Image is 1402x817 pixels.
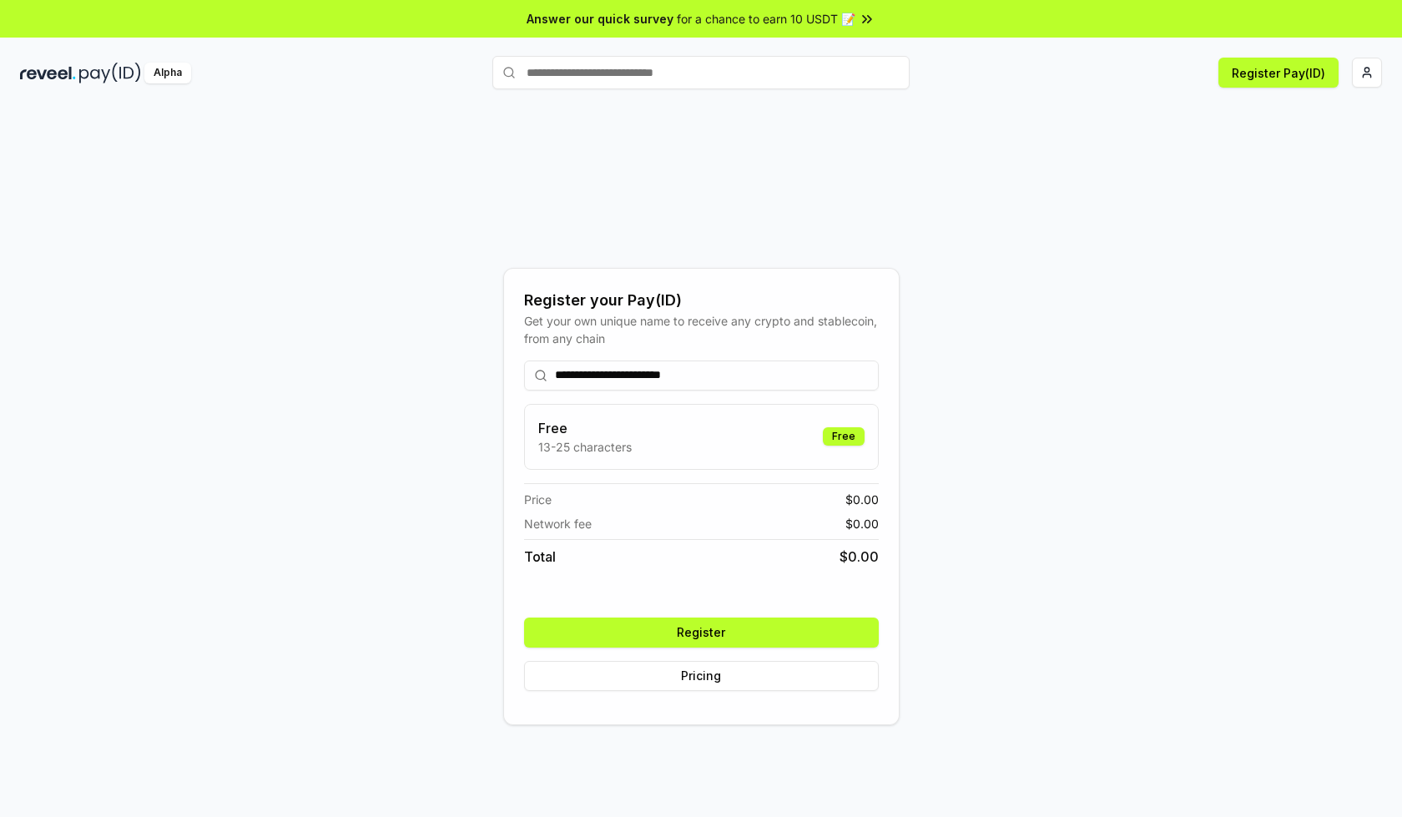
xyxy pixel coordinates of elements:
span: Answer our quick survey [527,10,673,28]
div: Register your Pay(ID) [524,289,879,312]
span: for a chance to earn 10 USDT 📝 [677,10,855,28]
button: Pricing [524,661,879,691]
h3: Free [538,418,632,438]
span: Network fee [524,515,592,532]
span: $ 0.00 [840,547,879,567]
span: Price [524,491,552,508]
div: Get your own unique name to receive any crypto and stablecoin, from any chain [524,312,879,347]
span: Total [524,547,556,567]
p: 13-25 characters [538,438,632,456]
span: $ 0.00 [845,515,879,532]
button: Register [524,618,879,648]
button: Register Pay(ID) [1218,58,1339,88]
div: Alpha [144,63,191,83]
div: Free [823,427,865,446]
img: reveel_dark [20,63,76,83]
img: pay_id [79,63,141,83]
span: $ 0.00 [845,491,879,508]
